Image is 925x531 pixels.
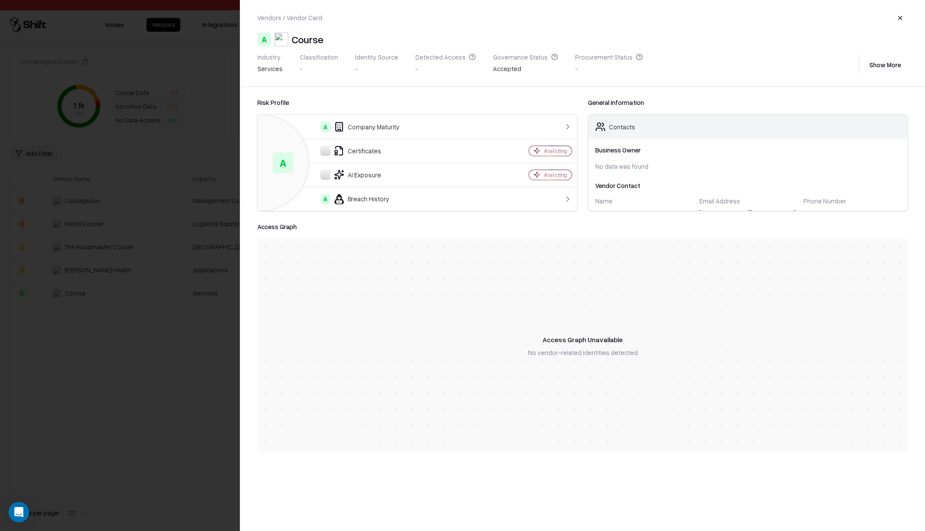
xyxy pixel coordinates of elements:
div: Identity Source [355,53,398,61]
div: Email Address [699,197,797,205]
div: [EMAIL_ADDRESS][DOMAIN_NAME] [699,208,797,220]
div: A [320,122,331,132]
div: Governance Status [493,53,558,61]
div: Risk Profile [257,97,578,107]
div: - [803,208,901,217]
div: A [320,194,331,204]
div: Industry [257,53,283,61]
div: - [575,64,643,73]
div: No vendor-related identities detected [528,348,638,357]
div: - [355,64,398,73]
div: - [300,64,338,73]
div: Vendor Contact [595,181,901,190]
div: Course [292,33,323,46]
div: - [415,64,476,73]
div: Services [257,64,283,73]
div: Classification [300,53,338,61]
div: Vendors / Vendor Card [257,13,322,22]
div: A [257,33,271,46]
div: Analyzing [544,171,567,179]
div: - [595,208,692,217]
div: Company Maturity [265,122,485,132]
div: AI Exposure [265,170,485,180]
div: Detected Access [415,53,476,61]
div: Accepted [493,64,558,76]
div: Procurement Status [575,53,643,61]
div: General Information [588,97,908,107]
div: No data was found [595,162,901,171]
div: Name [595,197,692,205]
div: Analyzing [544,147,567,155]
div: Business Owner [595,146,901,155]
div: Contacts [609,122,635,131]
div: Access Graph Unavailable [543,334,623,345]
img: Course [275,33,288,46]
div: A [273,152,293,173]
button: Show More [862,57,908,72]
div: Access Graph [257,221,908,232]
div: Phone Number [803,197,901,205]
div: Breach History [265,194,485,204]
div: Certificates [265,146,485,156]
